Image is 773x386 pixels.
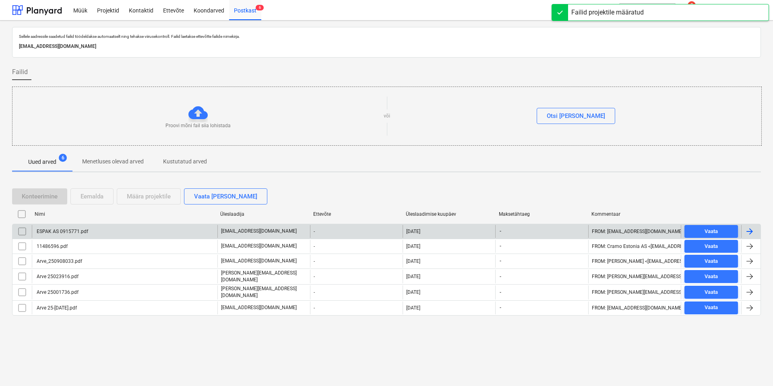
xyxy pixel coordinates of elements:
p: Proovi mõni fail siia lohistada [165,122,231,129]
div: 11486596.pdf [35,244,68,249]
button: Vaata [684,225,738,238]
span: - [499,228,502,235]
span: - [499,243,502,250]
p: [EMAIL_ADDRESS][DOMAIN_NAME] [221,258,297,264]
span: - [499,289,502,296]
div: Maksetähtaeg [499,211,585,217]
button: Vaata [684,270,738,283]
div: [DATE] [406,229,420,234]
div: Vaata [PERSON_NAME] [194,191,257,202]
span: 6 [59,154,67,162]
p: Sellele aadressile saadetud failid töödeldakse automaatselt ning tehakse viirusekontroll. Failid ... [19,34,754,39]
div: Kommentaar [591,211,678,217]
div: Vaata [705,242,718,251]
div: Otsi [PERSON_NAME] [547,111,605,121]
span: - [499,304,502,311]
div: [DATE] [406,258,420,264]
div: Vaata [705,288,718,297]
div: - [310,301,403,314]
p: [PERSON_NAME][EMAIL_ADDRESS][DOMAIN_NAME] [221,285,307,299]
span: Failid [12,67,28,77]
button: Otsi [PERSON_NAME] [537,108,615,124]
div: Üleslaadimise kuupäev [406,211,492,217]
div: [DATE] [406,305,420,311]
div: Arve_250908033.pdf [35,258,82,264]
p: või [384,113,390,120]
div: Ettevõte [313,211,400,217]
button: Vaata [684,255,738,268]
div: Vaata [705,227,718,236]
div: ESPAK AS 0915771.pdf [35,229,88,234]
span: - [499,273,502,280]
div: Proovi mõni fail siia lohistadavõiOtsi [PERSON_NAME] [12,87,762,146]
div: Failid projektile määratud [571,8,644,17]
div: - [310,285,403,299]
div: - [310,255,403,268]
div: Vaata [705,272,718,281]
div: - [310,225,403,238]
div: - [310,240,403,253]
p: [EMAIL_ADDRESS][DOMAIN_NAME] [221,243,297,250]
p: Kustutatud arved [163,157,207,166]
div: Arve 25023916.pdf [35,274,79,279]
div: [DATE] [406,244,420,249]
p: Uued arved [28,158,56,166]
span: 6 [256,5,264,10]
div: [DATE] [406,274,420,279]
div: Arve 25001736.pdf [35,289,79,295]
div: Arve 25-[DATE].pdf [35,305,77,311]
button: Vaata [684,286,738,299]
div: Vaata [705,303,718,312]
button: Vaata [684,301,738,314]
div: Nimi [35,211,214,217]
div: - [310,270,403,283]
p: [EMAIL_ADDRESS][DOMAIN_NAME] [221,304,297,311]
p: [EMAIL_ADDRESS][DOMAIN_NAME] [221,228,297,235]
button: Vaata [684,240,738,253]
div: Vaata [705,257,718,266]
p: [EMAIL_ADDRESS][DOMAIN_NAME] [19,42,754,51]
button: Vaata [PERSON_NAME] [184,188,267,204]
iframe: Chat Widget [733,347,773,386]
div: Üleslaadija [220,211,307,217]
p: [PERSON_NAME][EMAIL_ADDRESS][DOMAIN_NAME] [221,270,307,283]
p: Menetluses olevad arved [82,157,144,166]
span: - [499,258,502,264]
div: [DATE] [406,289,420,295]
